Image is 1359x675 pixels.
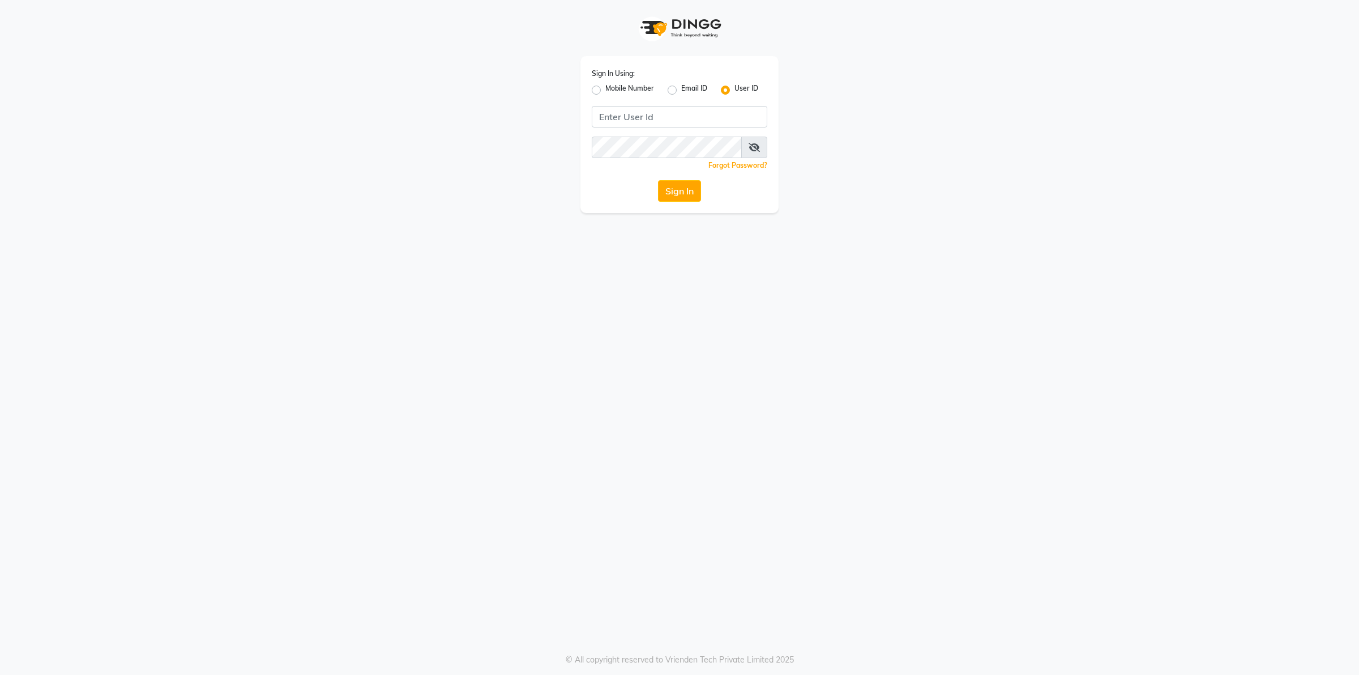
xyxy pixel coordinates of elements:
label: User ID [734,83,758,97]
button: Sign In [658,180,701,202]
input: Username [592,137,742,158]
a: Forgot Password? [708,161,767,169]
label: Mobile Number [605,83,654,97]
img: logo1.svg [634,11,725,45]
label: Email ID [681,83,707,97]
input: Username [592,106,767,128]
label: Sign In Using: [592,69,635,79]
